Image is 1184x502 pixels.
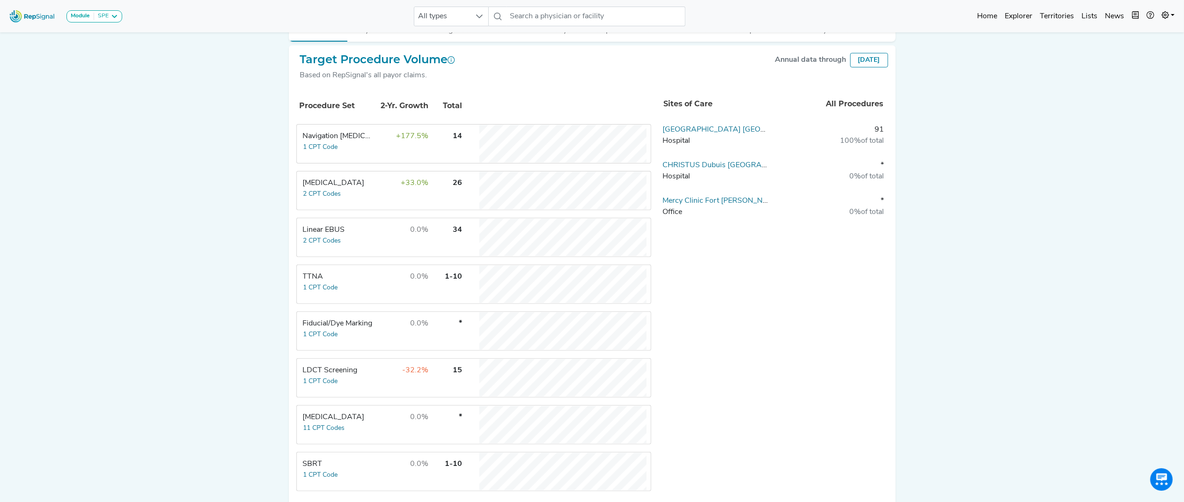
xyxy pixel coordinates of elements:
a: News [1101,7,1128,26]
span: 0% [849,208,861,216]
h2: Target Procedure Volume [300,53,456,66]
div: SPE [94,13,109,20]
th: Procedure Set [298,90,368,122]
td: Mercy Hospital Fort Smith [659,124,773,152]
th: 2-Yr. Growth [369,90,430,122]
td: 91 [773,124,888,152]
span: 0.0% [411,460,429,468]
button: 2 CPT Codes [303,236,342,246]
span: 0% [849,173,861,180]
button: 11 CPT Codes [303,423,346,434]
div: Thoracic Surgery [303,412,373,423]
div: of total [777,135,884,147]
a: Home [973,7,1001,26]
a: Mercy Clinic Fort [PERSON_NAME] Communities [662,197,827,205]
div: Hospital [662,171,770,182]
button: ModuleSPE [66,10,122,22]
span: 100% [840,137,861,145]
span: 1-10 [445,273,463,281]
span: 15 [453,367,463,374]
div: LDCT Screening [303,365,373,376]
div: of total [777,207,884,218]
div: SBRT [303,458,373,470]
td: Mercy Clinic Fort Smith Communities [659,195,773,223]
a: [GEOGRAPHIC_DATA] [GEOGRAPHIC_DATA][PERSON_NAME] [662,126,881,133]
a: Territories [1036,7,1078,26]
a: CHRISTUS Dubuis [GEOGRAPHIC_DATA][PERSON_NAME] [662,162,866,169]
span: -32.2% [403,367,429,374]
button: 1 CPT Code [303,470,338,480]
span: 0.0% [411,413,429,421]
span: 0.0% [411,226,429,234]
th: Sites of Care [659,89,773,119]
button: 1 CPT Code [303,142,338,153]
span: +177.5% [397,133,429,140]
span: 0.0% [411,273,429,281]
th: All Procedures [773,89,888,119]
input: Search a physician or facility [507,7,685,26]
div: Annual data through [775,54,846,66]
button: 1 CPT Code [303,282,338,293]
div: [DATE] [850,53,888,67]
div: Transbronchial Biopsy [303,177,373,189]
a: Explorer [1001,7,1036,26]
div: Hospital [662,135,770,147]
button: 2 CPT Codes [303,189,342,199]
span: +33.0% [401,179,429,187]
span: 26 [453,179,463,187]
span: All types [414,7,471,26]
span: 14 [453,133,463,140]
span: 1-10 [445,460,463,468]
div: Linear EBUS [303,224,373,236]
strong: Module [71,13,90,19]
td: CHRISTUS Dubuis Hospital of Fort Smith [659,160,773,188]
span: 34 [453,226,463,234]
th: Total [431,90,464,122]
button: Intel Book [1128,7,1143,26]
div: Navigation Bronchoscopy [303,131,373,142]
span: 0.0% [411,320,429,327]
div: TTNA [303,271,373,282]
div: Fiducial/Dye Marking [303,318,373,329]
div: of total [777,171,884,182]
a: Lists [1078,7,1101,26]
div: Based on RepSignal's all payor claims. [300,70,456,81]
div: Office [662,207,770,218]
button: 1 CPT Code [303,329,338,340]
button: 1 CPT Code [303,376,338,387]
